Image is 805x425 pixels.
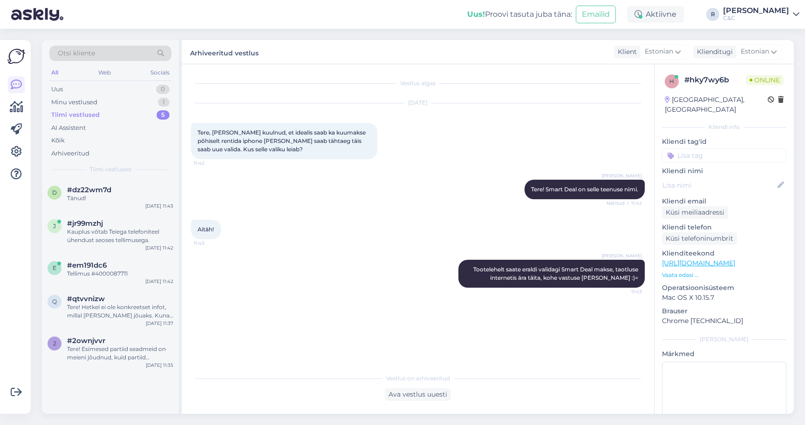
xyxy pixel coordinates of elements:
[67,228,173,244] div: Kauplus võtab Teiega telefoniteel ühendust seoses tellimusega.
[146,362,173,369] div: [DATE] 11:35
[67,345,173,362] div: Tere! Esimesed partiid seadmeid on meieni jõudnud, kuid partiid sisaldavad endiselt [PERSON_NAME]...
[706,8,719,21] div: R
[67,219,103,228] span: #jr99mzhj
[662,196,786,206] p: Kliendi email
[58,48,95,58] span: Otsi kliente
[662,249,786,258] p: Klienditeekond
[665,95,768,115] div: [GEOGRAPHIC_DATA], [GEOGRAPHIC_DATA]
[607,288,642,295] span: 11:43
[576,6,616,23] button: Emailid
[386,374,450,383] span: Vestlus on arhiveeritud
[53,340,56,347] span: 2
[662,335,786,344] div: [PERSON_NAME]
[51,136,65,145] div: Kõik
[662,349,786,359] p: Märkmed
[51,149,89,158] div: Arhiveeritud
[662,283,786,293] p: Operatsioonisüsteem
[191,99,645,107] div: [DATE]
[158,98,170,107] div: 1
[627,6,684,23] div: Aktiivne
[145,244,173,251] div: [DATE] 11:42
[741,47,769,57] span: Estonian
[693,47,733,57] div: Klienditugi
[67,261,107,270] span: #em191dc6
[467,9,572,20] div: Proovi tasuta juba täna:
[49,67,60,79] div: All
[669,78,674,85] span: h
[602,252,642,259] span: [PERSON_NAME]
[194,160,229,167] span: 11:42
[51,98,97,107] div: Minu vestlused
[67,194,173,202] div: Tänud!
[385,388,451,401] div: Ava vestlus uuesti
[157,110,170,120] div: 5
[602,172,642,179] span: [PERSON_NAME]
[662,166,786,176] p: Kliendi nimi
[662,316,786,326] p: Chrome [TECHNICAL_ID]
[723,14,789,22] div: C&C
[662,206,728,219] div: Küsi meiliaadressi
[145,278,173,285] div: [DATE] 11:42
[146,320,173,327] div: [DATE] 11:37
[662,180,776,190] input: Lisa nimi
[149,67,171,79] div: Socials
[51,85,63,94] div: Uus
[198,129,367,153] span: Tere, [PERSON_NAME] kuulnud, et idealis saab ka kuumakse põhiselt rentida iphone [PERSON_NAME] sa...
[614,47,637,57] div: Klient
[662,232,737,245] div: Küsi telefoninumbrit
[156,85,170,94] div: 0
[67,270,173,278] div: Tellimus #4000087711
[53,264,56,271] span: e
[662,259,735,267] a: [URL][DOMAIN_NAME]
[145,202,173,209] div: [DATE] 11:43
[723,7,799,22] a: [PERSON_NAME]C&C
[662,137,786,147] p: Kliendi tag'id
[194,240,229,247] span: 11:43
[190,46,259,58] label: Arhiveeritud vestlus
[67,337,105,345] span: #2ownjvvr
[662,148,786,162] input: Lisa tag
[473,266,640,281] span: Tootelehelt saate eraldi validagi Smart Deal makse, taotluse internetis ära täita, kohe vastuse [...
[198,226,214,233] span: Aitäh!
[607,200,642,207] span: Nähtud ✓ 11:42
[746,75,784,85] span: Online
[51,110,100,120] div: Tiimi vestlused
[662,306,786,316] p: Brauser
[52,298,57,305] span: q
[67,186,111,194] span: #dz22wm7d
[52,189,57,196] span: d
[662,123,786,131] div: Kliendi info
[531,186,638,193] span: Tere! Smart Deal on selle teenuse nimi.
[645,47,673,57] span: Estonian
[53,223,56,229] span: j
[7,47,25,65] img: Askly Logo
[662,293,786,303] p: Mac OS X 10.15.7
[96,67,113,79] div: Web
[90,165,131,174] span: Tiimi vestlused
[467,10,485,19] b: Uus!
[191,79,645,88] div: Vestlus algas
[662,271,786,279] p: Vaata edasi ...
[723,7,789,14] div: [PERSON_NAME]
[662,223,786,232] p: Kliendi telefon
[51,123,86,133] div: AI Assistent
[67,303,173,320] div: Tere! Hetkel ei ole konkreetset infot, millal [PERSON_NAME] jõuaks. Kuna eeltellimusi on palju ja...
[684,74,746,86] div: # hky7wy6b
[67,295,105,303] span: #qtvvnizw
